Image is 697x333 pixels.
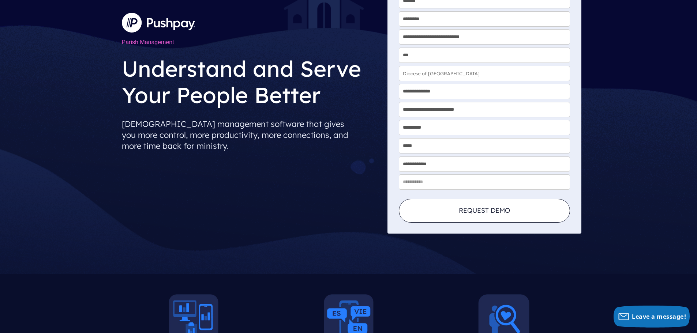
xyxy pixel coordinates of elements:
[614,306,690,328] button: Leave a message!
[122,35,382,49] h1: Parish Management
[632,313,686,321] span: Leave a message!
[399,199,570,222] button: Request Demo
[122,50,382,110] h2: Understand and Serve Your People Better
[399,66,570,81] input: Church Name
[122,116,382,154] p: [DEMOGRAPHIC_DATA] management software that gives you more control, more productivity, more conne...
